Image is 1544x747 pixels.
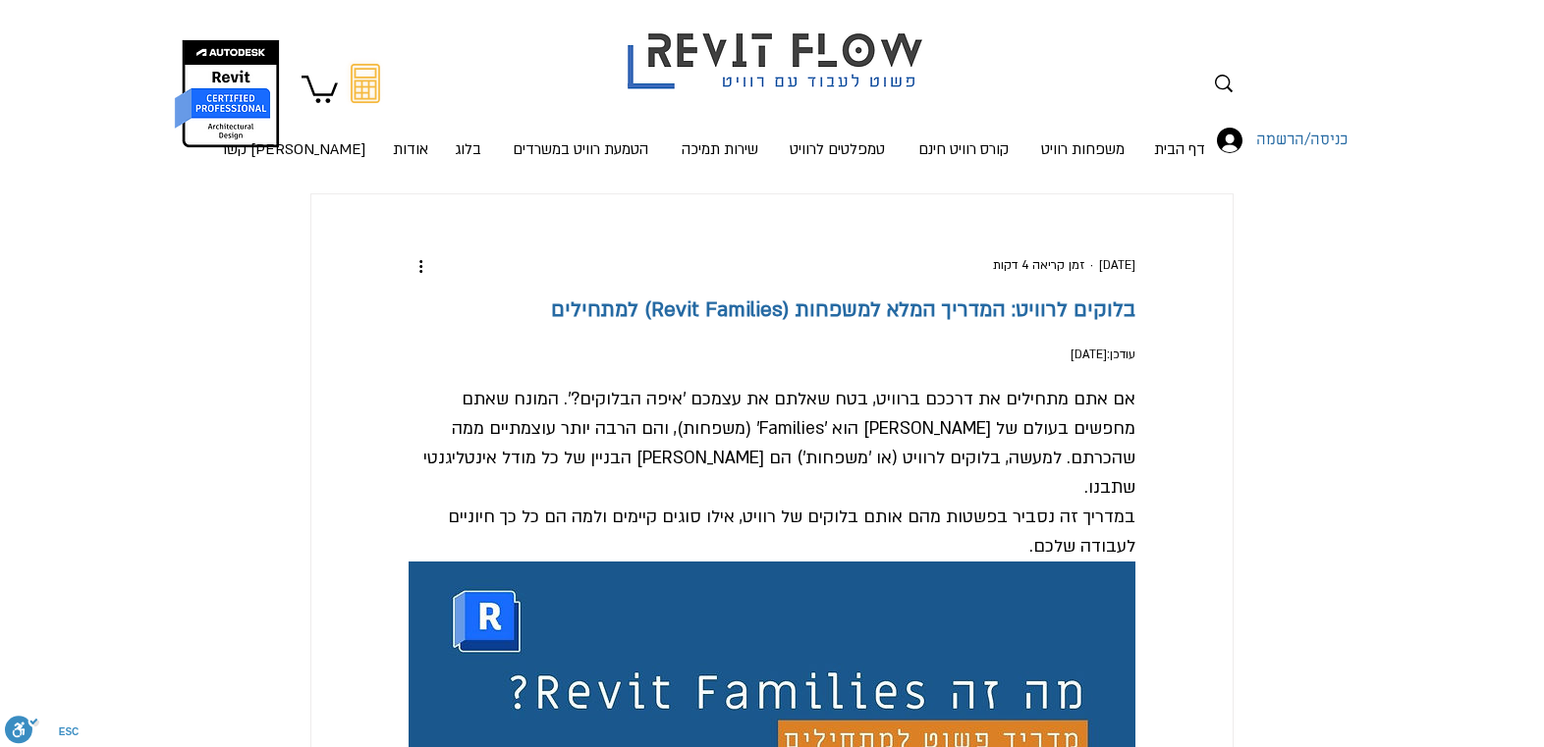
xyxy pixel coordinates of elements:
[287,121,1219,160] nav: אתר
[1033,122,1132,177] p: משפחות רוויט
[447,122,489,177] p: בלוג
[901,121,1025,160] a: קורס רוויט חינם
[1203,122,1292,159] button: כניסה/הרשמה
[910,122,1017,177] p: קורס רוויט חינם
[674,122,766,177] p: שירות תמיכה
[782,122,893,177] p: טמפלטים לרוויט
[1146,122,1213,177] p: דף הבית
[993,257,1084,273] span: זמן קריאה 4 דקות
[1071,347,1107,362] span: 29 ביולי
[1139,121,1219,160] a: דף הבית
[173,39,282,148] img: autodesk certified professional in revit for architectural design יונתן אלדד
[1025,121,1139,160] a: משפחות רוויט
[409,253,432,277] button: פעולות נוספות
[774,121,901,160] a: טמפלטים לרוויט
[1099,257,1135,273] span: 12 במאי
[379,121,442,160] a: אודות
[442,121,495,160] a: בלוג
[665,121,774,160] a: שירות תמיכה
[443,506,1135,558] span: במדריך זה נסביר בפשטות מהם אותם בלוקים של רוויט, אילו סוגים קיימים ולמה הם כל כך חיוניים לעבודה ש...
[351,64,380,103] svg: מחשבון מעבר מאוטוקאד לרוויט
[505,122,656,177] p: הטמעת רוויט במשרדים
[608,3,948,94] img: Revit flow logo פשוט לעבוד עם רוויט
[299,121,379,160] a: [PERSON_NAME] קשר
[1249,128,1354,153] span: כניסה/הרשמה
[409,294,1135,327] h1: בלוקים לרוויט: המדריך המלא למשפחות (Revit Families) למתחילים
[418,388,1135,499] span: אם אתם מתחילים את דרככם ברוויט, בטח שאלתם את עצמכם 'איפה הבלוקים?'. המונח שאתם מחפשים בעולם של [P...
[385,122,436,177] p: אודות
[212,122,373,177] p: [PERSON_NAME] קשר
[409,345,1135,365] p: עודכן:
[495,121,665,160] a: הטמעת רוויט במשרדים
